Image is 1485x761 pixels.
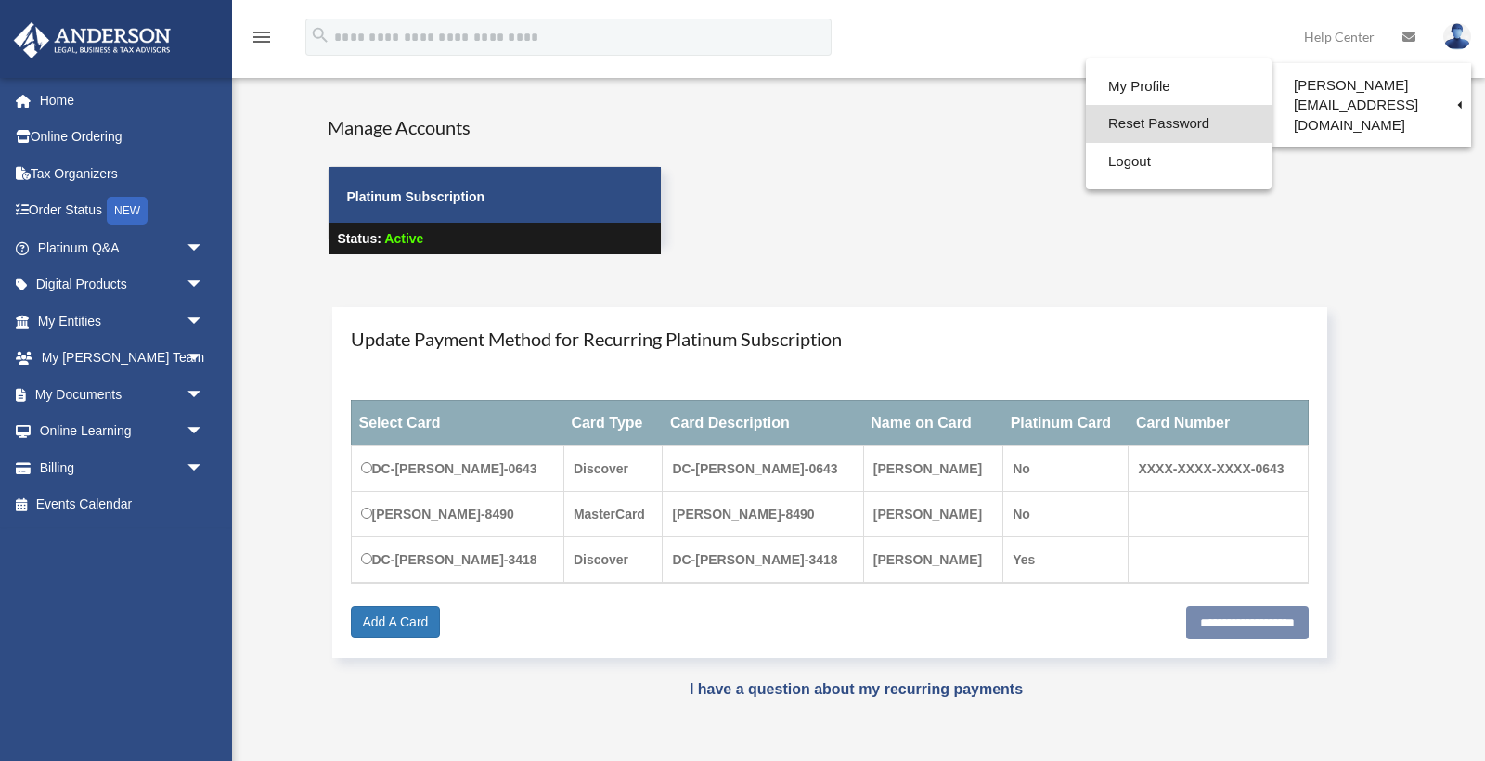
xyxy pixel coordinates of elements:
[863,400,1002,445] th: Name on Card
[347,189,485,204] strong: Platinum Subscription
[13,229,232,266] a: Platinum Q&Aarrow_drop_down
[1086,105,1272,143] a: Reset Password
[563,536,663,583] td: Discover
[663,536,863,583] td: DC-[PERSON_NAME]-3418
[1272,68,1471,142] a: [PERSON_NAME][EMAIL_ADDRESS][DOMAIN_NAME]
[251,26,273,48] i: menu
[863,536,1002,583] td: [PERSON_NAME]
[186,266,223,304] span: arrow_drop_down
[186,229,223,267] span: arrow_drop_down
[13,376,232,413] a: My Documentsarrow_drop_down
[13,266,232,303] a: Digital Productsarrow_drop_down
[107,197,148,225] div: NEW
[690,681,1023,697] a: I have a question about my recurring payments
[186,303,223,341] span: arrow_drop_down
[863,445,1002,491] td: [PERSON_NAME]
[1086,143,1272,181] a: Logout
[1129,400,1309,445] th: Card Number
[13,340,232,377] a: My [PERSON_NAME] Teamarrow_drop_down
[310,25,330,45] i: search
[351,606,441,638] a: Add A Card
[863,491,1002,536] td: [PERSON_NAME]
[351,491,563,536] td: [PERSON_NAME]-8490
[1443,23,1471,50] img: User Pic
[338,231,381,246] strong: Status:
[13,119,232,156] a: Online Ordering
[351,326,1310,352] h4: Update Payment Method for Recurring Platinum Subscription
[663,491,863,536] td: [PERSON_NAME]-8490
[13,486,232,523] a: Events Calendar
[563,400,663,445] th: Card Type
[13,413,232,450] a: Online Learningarrow_drop_down
[1086,68,1272,106] a: My Profile
[13,192,232,230] a: Order StatusNEW
[13,303,232,340] a: My Entitiesarrow_drop_down
[563,491,663,536] td: MasterCard
[1003,445,1129,491] td: No
[563,445,663,491] td: Discover
[1003,491,1129,536] td: No
[1129,445,1309,491] td: XXXX-XXXX-XXXX-0643
[186,376,223,414] span: arrow_drop_down
[351,400,563,445] th: Select Card
[1003,400,1129,445] th: Platinum Card
[384,231,423,246] span: Active
[251,32,273,48] a: menu
[351,536,563,583] td: DC-[PERSON_NAME]-3418
[13,449,232,486] a: Billingarrow_drop_down
[13,82,232,119] a: Home
[13,155,232,192] a: Tax Organizers
[1003,536,1129,583] td: Yes
[8,22,176,58] img: Anderson Advisors Platinum Portal
[663,400,863,445] th: Card Description
[663,445,863,491] td: DC-[PERSON_NAME]-0643
[186,449,223,487] span: arrow_drop_down
[186,340,223,378] span: arrow_drop_down
[351,445,563,491] td: DC-[PERSON_NAME]-0643
[186,413,223,451] span: arrow_drop_down
[328,114,662,140] h4: Manage Accounts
